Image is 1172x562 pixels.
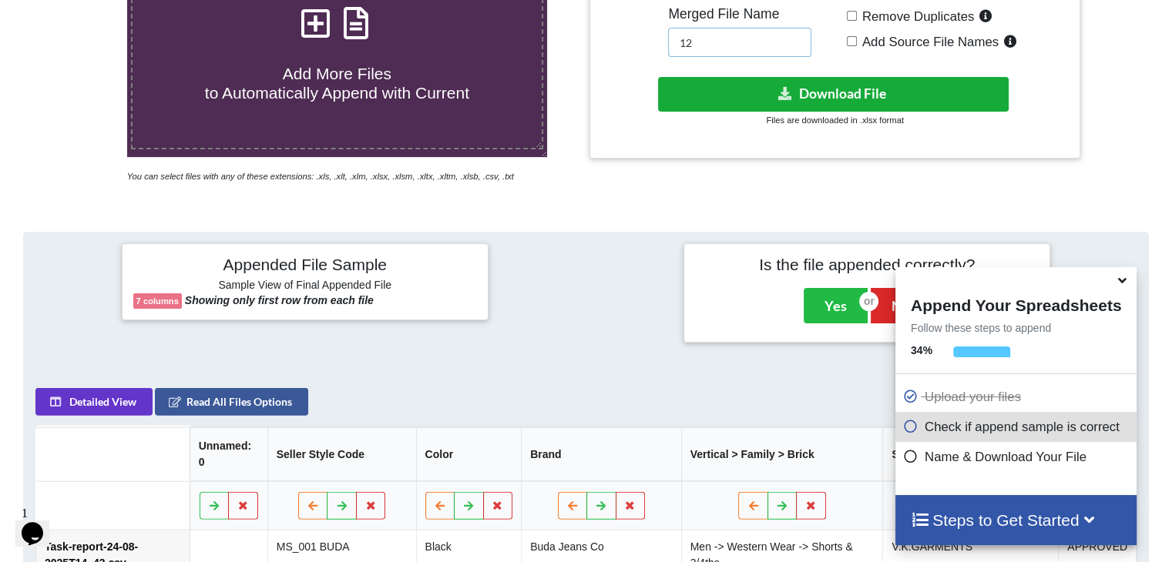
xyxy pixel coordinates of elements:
[804,288,868,323] button: Yes
[668,28,811,57] input: Enter File Name
[155,388,308,416] button: Read All Files Options
[871,288,931,323] button: No
[882,427,1058,481] th: Seller
[136,296,179,306] b: 7 columns
[267,427,416,481] th: Seller Style Code
[903,417,1133,437] p: Check if append sample is correct
[911,344,932,356] b: 34 %
[133,279,477,294] h6: Sample View of Final Appended File
[895,292,1137,315] h4: Append Your Spreadsheets
[185,294,374,306] b: Showing only first row from each file
[127,172,514,181] i: You can select files with any of these extensions: .xls, .xlt, .xlm, .xlsx, .xlsm, .xltx, .xltm, ...
[658,77,1009,112] button: Download File
[766,115,903,125] small: Files are downloaded in .xlsx format
[695,255,1039,274] h4: Is the file appended correctly?
[205,65,469,102] span: Add More Files to Automatically Append with Current
[911,510,1121,530] h4: Steps to Get Started
[521,427,681,481] th: Brand
[35,388,153,416] button: Detailed View
[190,427,267,481] th: Unnamed: 0
[857,35,999,49] span: Add Source File Names
[681,427,883,481] th: Vertical > Family > Brick
[416,427,522,481] th: Color
[133,255,477,276] h4: Appended File Sample
[903,447,1133,467] p: Name & Download Your File
[668,6,811,22] h5: Merged File Name
[895,320,1137,336] p: Follow these steps to append
[903,387,1133,406] p: Upload your files
[15,500,65,547] iframe: chat widget
[857,9,975,24] span: Remove Duplicates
